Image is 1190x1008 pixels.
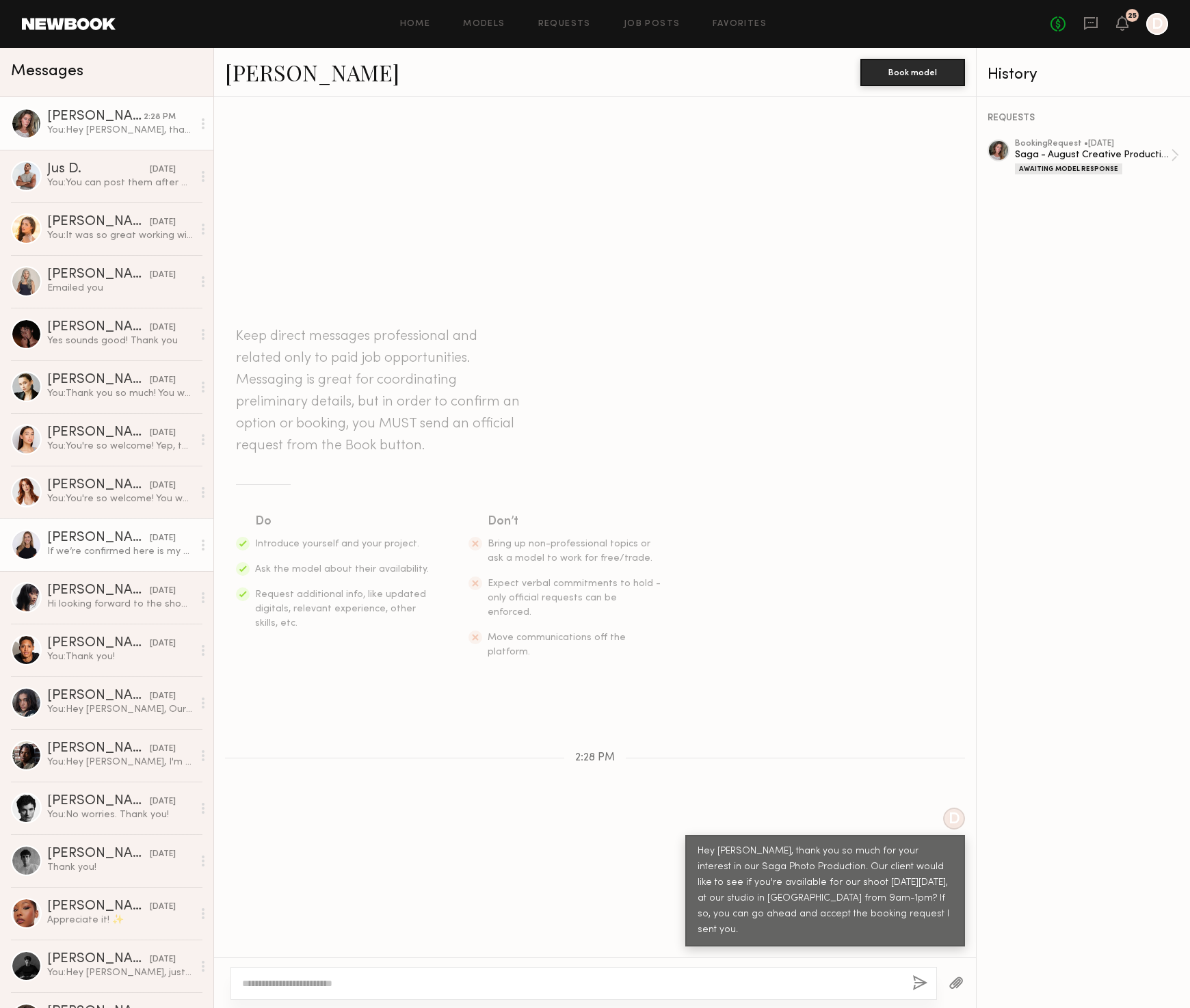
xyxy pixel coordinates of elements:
div: [DATE] [150,479,176,492]
span: Bring up non-professional topics or ask a model to work for free/trade. [488,540,652,563]
div: [DATE] [150,795,176,808]
div: 25 [1128,12,1137,20]
div: You: It was so great working with you! You crushed it! [47,229,193,242]
div: [DATE] [150,321,176,334]
div: [PERSON_NAME] [47,637,150,650]
span: Ask the model about their availability. [255,565,429,574]
a: Favorites [713,20,767,29]
div: [DATE] [150,953,176,966]
div: [PERSON_NAME] [47,531,150,545]
div: [PERSON_NAME] [47,742,150,756]
div: Hey [PERSON_NAME], thank you so much for your interest in our Saga Photo Production. Our client w... [698,844,953,938]
div: [DATE] [150,901,176,914]
div: You: You're so welcome! Yep, that's perfect! Just paid it. You were amazing!! [47,440,193,453]
span: 2:28 PM [575,752,615,764]
div: booking Request • [DATE] [1015,140,1171,148]
div: [DATE] [150,848,176,861]
div: You: Hey [PERSON_NAME], just wanted to check in to see if you were interested? [47,966,193,979]
div: [PERSON_NAME] [47,689,150,703]
a: Requests [538,20,591,29]
div: [DATE] [150,690,176,703]
div: [PERSON_NAME] [47,215,150,229]
div: Do [255,512,430,531]
div: [DATE] [150,532,176,545]
div: Emailed you [47,282,193,295]
div: [DATE] [150,163,176,176]
div: [PERSON_NAME] [47,847,150,861]
div: [DATE] [150,585,176,598]
div: Don’t [488,512,663,531]
div: [DATE] [150,374,176,387]
div: You: Hey [PERSON_NAME], I'm so sorry to hear that! I hope everything is okay. The shoot is [DATE]... [47,756,193,769]
div: Thank you! [47,861,193,874]
div: [DATE] [150,427,176,440]
a: Models [463,20,505,29]
a: bookingRequest •[DATE]Saga - August Creative ProductionAwaiting Model Response [1015,140,1179,174]
button: Book model [860,59,965,86]
div: REQUESTS [988,114,1179,123]
div: [PERSON_NAME] [47,321,150,334]
div: [PERSON_NAME] [47,795,150,808]
span: Move communications off the platform. [488,633,626,656]
div: [PERSON_NAME] [47,953,150,966]
div: You: You're so welcome! You were amazing!! [47,492,193,505]
div: You: Hey [PERSON_NAME], thank you so much for your interest in our Saga Photo Production. Our cli... [47,124,193,137]
div: [PERSON_NAME] [47,110,144,124]
div: 2:28 PM [144,111,176,124]
a: D [1146,13,1168,35]
div: Awaiting Model Response [1015,163,1122,174]
div: History [988,67,1179,83]
div: You: Thank you so much! You were amazing! [47,387,193,400]
div: Hi looking forward to the shoot [DATE] as well! Yes my sizes are the same but here they are just ... [47,598,193,611]
a: Home [400,20,431,29]
a: [PERSON_NAME] [225,57,399,87]
span: Messages [11,64,83,79]
header: Keep direct messages professional and related only to paid job opportunities. Messaging is great ... [236,326,523,457]
div: You: No worries. Thank you! [47,808,193,821]
div: You: Thank you! [47,650,193,663]
div: You: Hey [PERSON_NAME], Our client would like to see if if you’d be available for our shoot with ... [47,703,193,716]
span: Introduce yourself and your project. [255,540,419,548]
div: [DATE] [150,743,176,756]
div: [PERSON_NAME] [47,900,150,914]
div: Saga - August Creative Production [1015,148,1171,161]
div: [PERSON_NAME] [47,426,150,440]
div: [PERSON_NAME] [47,479,150,492]
div: If we’re confirmed here is my contact info: [PERSON_NAME][EMAIL_ADDRESS][DOMAIN_NAME] Phone: [PHO... [47,545,193,558]
div: Appreciate it! ✨ [47,914,193,927]
a: Job Posts [624,20,680,29]
div: Yes sounds good! Thank you [47,334,193,347]
a: Book model [860,66,965,77]
div: [PERSON_NAME] [47,584,150,598]
div: [PERSON_NAME] [47,268,150,282]
div: [DATE] [150,637,176,650]
span: Expect verbal commitments to hold - only official requests can be enforced. [488,579,661,617]
span: Request additional info, like updated digitals, relevant experience, other skills, etc. [255,590,426,628]
div: [PERSON_NAME] [47,373,150,387]
div: [DATE] [150,269,176,282]
div: You: You can post them after 8/20 [47,176,193,189]
div: [DATE] [150,216,176,229]
div: Jus D. [47,163,150,176]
